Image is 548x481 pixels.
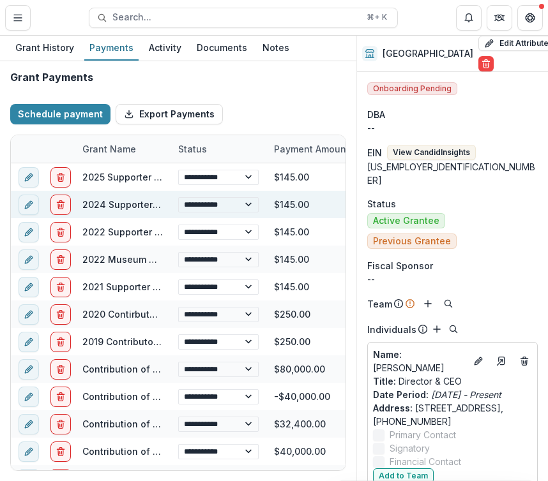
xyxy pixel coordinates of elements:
button: Search... [89,8,398,28]
div: -$40,000.00 [266,383,362,410]
div: Documents [192,38,252,57]
button: edit [19,304,39,325]
a: Contribution of Art: [PERSON_NAME], Untitled (Secret Liaison), 2006, Archival pigment print. [82,364,489,374]
i: [DATE] - Present [431,389,501,400]
div: Grant Name [75,142,144,156]
button: Search [446,322,461,337]
button: edit [19,387,39,407]
a: 2022 Museum Membership [82,254,204,265]
button: edit [19,249,39,270]
div: Payment Amount [266,142,357,156]
button: Get Help [517,5,543,31]
h2: Grant Payments [10,71,93,84]
div: $145.00 [266,191,362,218]
div: $32,400.00 [266,410,362,438]
button: edit [19,332,39,352]
a: 2024 Supporter Membership [82,199,211,210]
div: -- [367,272,538,286]
div: Status [171,135,266,163]
button: delete [50,441,71,462]
p: [STREET_ADDRESS],[PHONE_NUMBER] [373,401,532,428]
button: delete [50,167,71,188]
a: Contribution of Art: [PERSON_NAME], Untitled (Secret Liaison), 2006, Archival pigment print. [82,446,489,457]
a: 2019 Contributor Membership [82,336,215,347]
div: Notes [257,38,294,57]
button: delete [50,195,71,215]
button: View CandidInsights [387,145,476,160]
div: Grant Name [75,135,171,163]
div: $145.00 [266,246,362,273]
a: Contribution of Art: [PERSON_NAME], Untitled (Secret Liaison), 2006, Archival pigment print. [82,391,489,402]
div: $40,000.00 [266,438,362,465]
div: [US_EMPLOYER_IDENTIFICATION_NUMBER] [367,160,538,187]
p: Individuals [367,323,416,336]
button: Export Payments [116,104,223,124]
button: Partners [487,5,512,31]
a: Go to contact [491,351,512,371]
p: Director & CEO [373,374,532,388]
span: Title : [373,376,396,387]
a: Documents [192,36,252,61]
span: Primary Contact [390,428,456,441]
span: Onboarding Pending [367,82,457,95]
p: Team [367,297,392,311]
a: 2020 Contirbutor Membership. Valid until [DATE]. [82,309,300,320]
span: Date Period : [373,389,429,400]
button: delete [50,414,71,434]
button: Schedule payment [10,104,110,124]
button: edit [19,414,39,434]
span: Status [367,197,396,211]
a: Grant History [10,36,79,61]
div: $145.00 [266,163,362,191]
div: Payment Amount [266,135,362,163]
a: Payments [84,36,139,61]
a: Notes [257,36,294,61]
span: Search... [112,12,359,23]
a: 2021 Supporter Membership [82,281,208,292]
div: Status [171,142,215,156]
a: Name: [PERSON_NAME] [373,348,466,374]
span: Fiscal Sponsor [367,259,433,272]
div: Activity [144,38,186,57]
div: Payments [84,38,139,57]
div: Grant History [10,38,79,57]
span: Address : [373,403,413,413]
button: delete [50,249,71,270]
button: delete [50,304,71,325]
button: edit [19,441,39,462]
button: Delete [478,56,494,71]
a: Activity [144,36,186,61]
button: delete [50,387,71,407]
a: 2022 Supporter Membership Renewal [82,226,252,237]
div: $80,000.00 [266,355,362,383]
button: delete [50,222,71,242]
div: $250.00 [266,328,362,355]
button: edit [19,359,39,380]
h2: [GEOGRAPHIC_DATA] [383,48,473,59]
button: Add [420,296,436,311]
div: $145.00 [266,273,362,300]
button: edit [19,277,39,297]
button: Deletes [517,353,532,369]
p: [PERSON_NAME] [373,348,466,374]
button: edit [19,167,39,188]
span: Financial Contact [390,455,461,468]
button: Search [441,296,456,311]
button: Add [429,322,445,337]
button: Toggle Menu [5,5,31,31]
span: DBA [367,108,385,121]
button: delete [50,277,71,297]
p: EIN [367,146,382,159]
button: Notifications [456,5,482,31]
button: delete [50,332,71,352]
div: ⌘ + K [364,10,390,24]
span: Previous Grantee [373,236,451,247]
div: $145.00 [266,218,362,246]
div: $250.00 [266,300,362,328]
span: Name : [373,349,402,360]
button: edit [19,195,39,215]
a: 2025 Supporter Membership [82,172,209,182]
button: Edit [471,353,486,369]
